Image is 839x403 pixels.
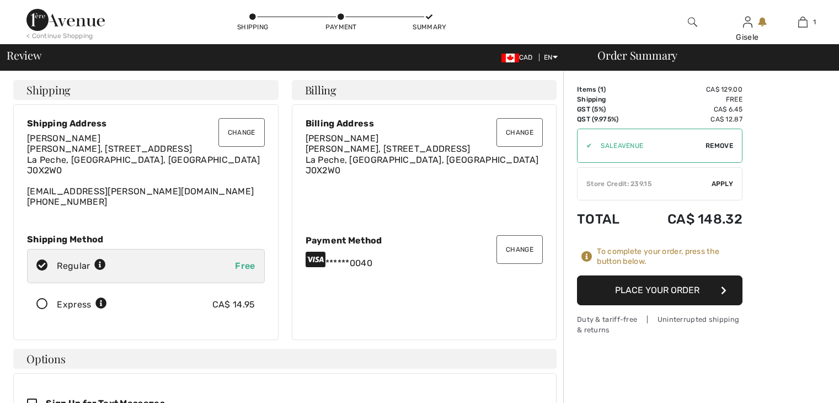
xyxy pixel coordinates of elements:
span: Apply [712,179,734,189]
a: 1 [776,15,830,29]
div: Shipping Address [27,118,265,129]
div: Express [57,298,107,311]
td: Shipping [577,94,637,104]
img: 1ère Avenue [26,9,105,31]
div: Payment Method [306,235,543,246]
span: [PERSON_NAME] [306,133,379,144]
img: search the website [688,15,697,29]
div: Payment [324,22,357,32]
td: GST (5%) [577,104,637,114]
span: CAD [501,54,537,61]
span: Remove [706,141,733,151]
td: QST (9.975%) [577,114,637,124]
div: ✔ [578,141,592,151]
td: CA$ 12.87 [637,114,742,124]
div: Gisele [720,31,774,43]
input: Promo code [592,129,706,162]
td: Free [637,94,742,104]
button: Change [496,118,543,147]
img: My Info [743,15,752,29]
td: CA$ 6.45 [637,104,742,114]
span: 1 [813,17,816,27]
td: Total [577,200,637,238]
div: Order Summary [584,50,832,61]
span: 1 [600,86,603,93]
div: To complete your order, press the button below. [597,247,742,267]
img: My Bag [798,15,808,29]
span: Billing [305,84,336,96]
button: Place Your Order [577,275,742,305]
img: Canadian Dollar [501,54,519,62]
span: [PERSON_NAME], [STREET_ADDRESS] La Peche, [GEOGRAPHIC_DATA], [GEOGRAPHIC_DATA] J0X2W0 [27,144,260,175]
span: EN [544,54,558,61]
button: Change [218,118,265,147]
td: Items ( ) [577,84,637,94]
span: Review [7,50,41,61]
span: Shipping [26,84,71,96]
button: Change [496,235,543,264]
span: Free [235,261,255,271]
div: Summary [413,22,446,32]
div: CA$ 14.95 [212,298,255,311]
span: [PERSON_NAME], [STREET_ADDRESS] La Peche, [GEOGRAPHIC_DATA], [GEOGRAPHIC_DATA] J0X2W0 [306,144,539,175]
div: Shipping Method [27,234,265,245]
div: Shipping [236,22,269,32]
div: Regular [57,259,106,273]
div: Duty & tariff-free | Uninterrupted shipping & returns [577,314,742,335]
a: Sign In [743,17,752,27]
td: CA$ 129.00 [637,84,742,94]
div: Billing Address [306,118,543,129]
td: CA$ 148.32 [637,200,742,238]
div: < Continue Shopping [26,31,93,41]
div: Store Credit: 239.15 [578,179,712,189]
h4: Options [13,349,557,369]
div: [EMAIL_ADDRESS][PERSON_NAME][DOMAIN_NAME] [PHONE_NUMBER] [27,133,265,207]
span: [PERSON_NAME] [27,133,100,144]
